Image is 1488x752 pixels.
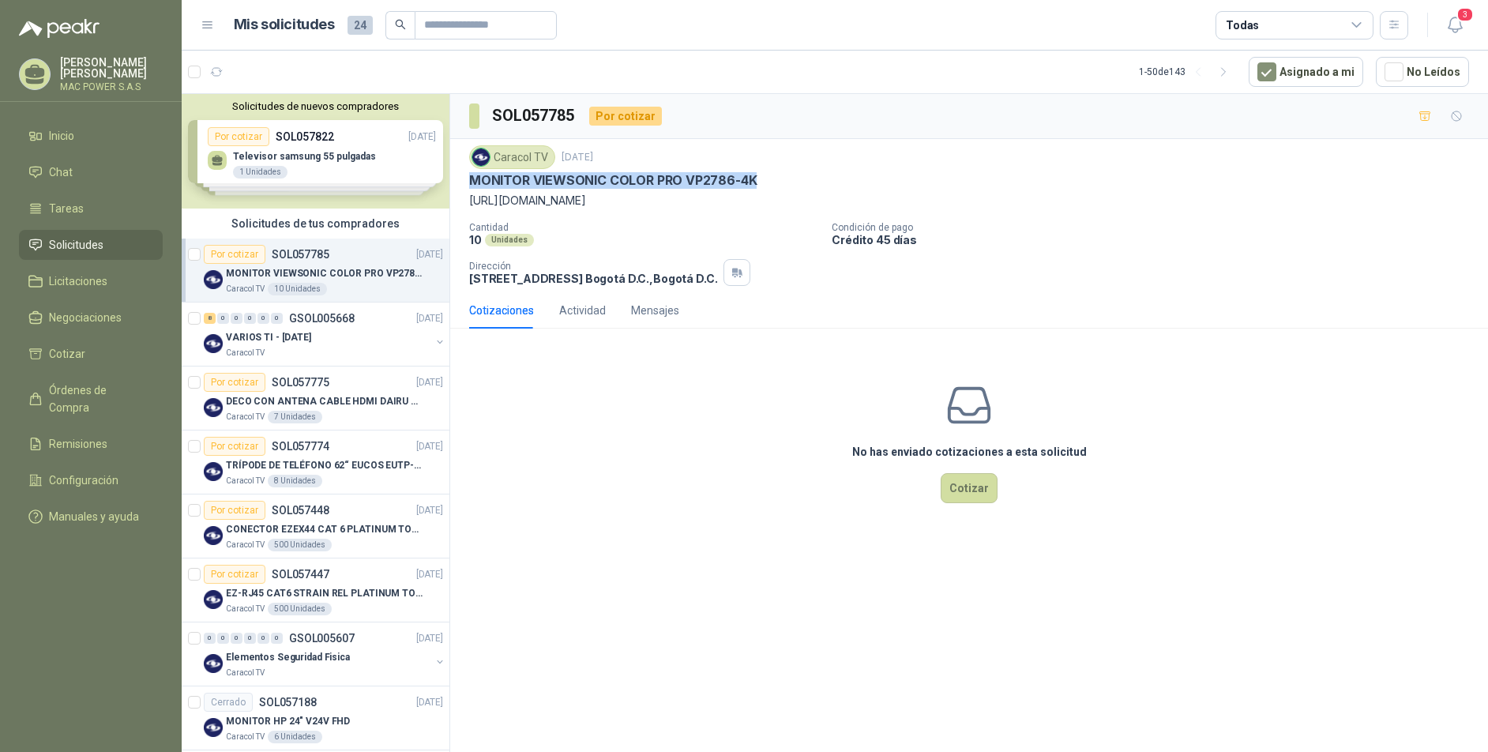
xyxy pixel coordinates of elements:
div: Solicitudes de tus compradores [182,209,449,239]
div: 8 [204,313,216,324]
div: 0 [244,633,256,644]
div: 0 [217,633,229,644]
p: Cantidad [469,222,819,233]
img: Company Logo [204,654,223,673]
button: Cotizar [941,473,998,503]
div: 0 [217,313,229,324]
div: 10 Unidades [268,283,327,295]
a: Chat [19,157,163,187]
div: Todas [1226,17,1259,34]
span: Solicitudes [49,236,103,254]
p: Caracol TV [226,411,265,423]
div: 7 Unidades [268,411,322,423]
p: GSOL005668 [289,313,355,324]
p: Elementos Seguridad Fisica [226,650,350,665]
img: Company Logo [204,718,223,737]
p: MAC POWER S.A.S [60,82,163,92]
a: CerradoSOL057188[DATE] Company LogoMONITOR HP 24" V24V FHDCaracol TV6 Unidades [182,686,449,750]
p: Crédito 45 días [832,233,1482,246]
img: Company Logo [204,270,223,289]
span: Licitaciones [49,273,107,290]
div: Por cotizar [204,501,265,520]
div: 0 [244,313,256,324]
p: [DATE] [416,631,443,646]
p: SOL057447 [272,569,329,580]
span: Chat [49,164,73,181]
span: Negociaciones [49,309,122,326]
div: Por cotizar [204,565,265,584]
div: 0 [271,313,283,324]
div: 0 [231,633,242,644]
img: Company Logo [204,590,223,609]
p: MONITOR HP 24" V24V FHD [226,714,350,729]
a: Tareas [19,194,163,224]
button: Asignado a mi [1249,57,1363,87]
p: SOL057448 [272,505,329,516]
a: 8 0 0 0 0 0 GSOL005668[DATE] Company LogoVARIOS TI - [DATE]Caracol TV [204,309,446,359]
div: 0 [204,633,216,644]
a: Remisiones [19,429,163,459]
a: Por cotizarSOL057774[DATE] Company LogoTRÍPODE DE TELÉFONO 62“ EUCOS EUTP-010Caracol TV8 Unidades [182,431,449,494]
a: Por cotizarSOL057785[DATE] Company LogoMONITOR VIEWSONIC COLOR PRO VP2786-4KCaracol TV10 Unidades [182,239,449,303]
p: MONITOR VIEWSONIC COLOR PRO VP2786-4K [226,266,423,281]
img: Logo peakr [19,19,100,38]
div: Mensajes [631,302,679,319]
a: Por cotizarSOL057775[DATE] Company LogoDECO CON ANTENA CABLE HDMI DAIRU DR90014Caracol TV7 Unidades [182,367,449,431]
p: MONITOR VIEWSONIC COLOR PRO VP2786-4K [469,172,757,189]
p: Caracol TV [226,667,265,679]
div: Solicitudes de nuevos compradoresPor cotizarSOL057822[DATE] Televisor samsung 55 pulgadas1 Unidad... [182,94,449,209]
span: Inicio [49,127,74,145]
button: No Leídos [1376,57,1469,87]
div: Unidades [485,234,534,246]
img: Company Logo [204,462,223,481]
p: TRÍPODE DE TELÉFONO 62“ EUCOS EUTP-010 [226,458,423,473]
div: 500 Unidades [268,603,332,615]
div: 0 [231,313,242,324]
span: Cotizar [49,345,85,363]
a: Configuración [19,465,163,495]
p: [DATE] [416,567,443,582]
p: Caracol TV [226,347,265,359]
p: [DATE] [562,150,593,165]
a: Manuales y ayuda [19,502,163,532]
p: [STREET_ADDRESS] Bogotá D.C. , Bogotá D.C. [469,272,717,285]
span: Manuales y ayuda [49,508,139,525]
p: EZ-RJ45 CAT6 STRAIN REL PLATINUM TOOLS [226,586,423,601]
span: Tareas [49,200,84,217]
img: Company Logo [204,398,223,417]
p: SOL057785 [272,249,329,260]
p: SOL057188 [259,697,317,708]
p: [DATE] [416,695,443,710]
p: SOL057774 [272,441,329,452]
h1: Mis solicitudes [234,13,335,36]
div: 6 Unidades [268,731,322,743]
a: Licitaciones [19,266,163,296]
span: Remisiones [49,435,107,453]
div: 0 [271,633,283,644]
p: [PERSON_NAME] [PERSON_NAME] [60,57,163,79]
p: VARIOS TI - [DATE] [226,330,311,345]
p: [URL][DOMAIN_NAME] [469,192,1469,209]
p: Caracol TV [226,475,265,487]
div: 1 - 50 de 143 [1139,59,1236,85]
span: 24 [348,16,373,35]
h3: SOL057785 [492,103,577,128]
button: 3 [1441,11,1469,39]
a: Cotizar [19,339,163,369]
div: Por cotizar [204,245,265,264]
p: Caracol TV [226,283,265,295]
div: 8 Unidades [268,475,322,487]
a: Negociaciones [19,303,163,333]
p: DECO CON ANTENA CABLE HDMI DAIRU DR90014 [226,394,423,409]
p: Caracol TV [226,731,265,743]
p: [DATE] [416,439,443,454]
div: 0 [257,633,269,644]
a: Órdenes de Compra [19,375,163,423]
img: Company Logo [204,334,223,353]
a: 0 0 0 0 0 0 GSOL005607[DATE] Company LogoElementos Seguridad FisicaCaracol TV [204,629,446,679]
p: [DATE] [416,247,443,262]
p: [DATE] [416,375,443,390]
img: Company Logo [472,149,490,166]
p: Caracol TV [226,603,265,615]
span: 3 [1456,7,1474,22]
